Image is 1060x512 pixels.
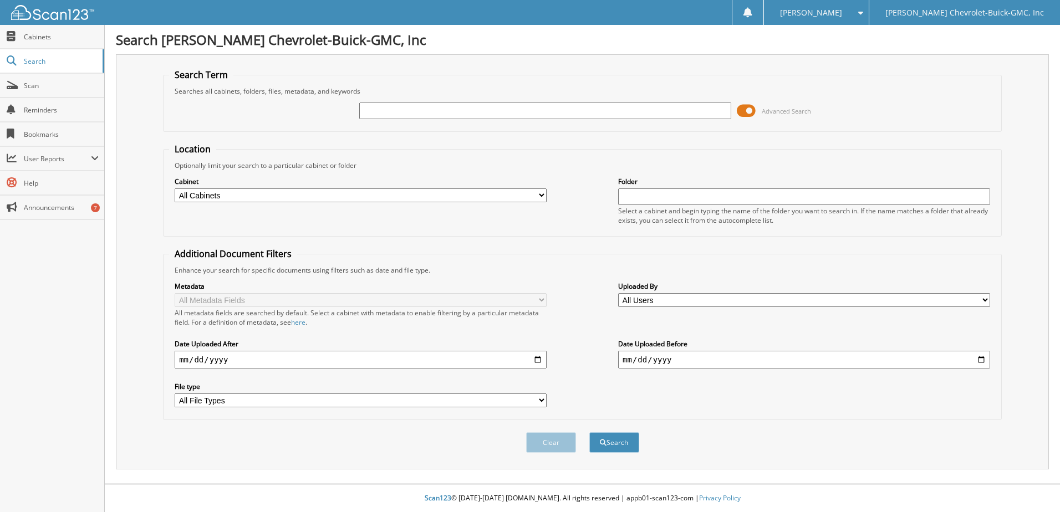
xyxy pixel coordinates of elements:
button: Clear [526,432,576,453]
span: Help [24,178,99,188]
legend: Location [169,143,216,155]
span: Scan [24,81,99,90]
img: scan123-logo-white.svg [11,5,94,20]
label: Uploaded By [618,281,990,291]
label: Cabinet [175,177,547,186]
div: Optionally limit your search to a particular cabinet or folder [169,161,996,170]
span: Scan123 [425,493,451,503]
a: Privacy Policy [699,493,741,503]
label: Date Uploaded After [175,339,547,349]
input: start [175,351,547,368]
span: Reminders [24,105,99,115]
h1: Search [PERSON_NAME] Chevrolet-Buick-GMC, Inc [116,30,1049,49]
span: Announcements [24,203,99,212]
div: All metadata fields are searched by default. Select a cabinet with metadata to enable filtering b... [175,308,547,327]
div: Searches all cabinets, folders, files, metadata, and keywords [169,86,996,96]
span: [PERSON_NAME] Chevrolet-Buick-GMC, Inc [885,9,1044,16]
button: Search [589,432,639,453]
label: Date Uploaded Before [618,339,990,349]
span: [PERSON_NAME] [780,9,842,16]
legend: Additional Document Filters [169,248,297,260]
label: Folder [618,177,990,186]
span: User Reports [24,154,91,163]
div: 7 [91,203,100,212]
input: end [618,351,990,368]
a: here [291,318,305,327]
span: Search [24,57,97,66]
div: © [DATE]-[DATE] [DOMAIN_NAME]. All rights reserved | appb01-scan123-com | [105,485,1060,512]
div: Select a cabinet and begin typing the name of the folder you want to search in. If the name match... [618,206,990,225]
span: Advanced Search [762,107,811,115]
span: Cabinets [24,32,99,42]
div: Enhance your search for specific documents using filters such as date and file type. [169,265,996,275]
span: Bookmarks [24,130,99,139]
label: Metadata [175,281,547,291]
label: File type [175,382,547,391]
legend: Search Term [169,69,233,81]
